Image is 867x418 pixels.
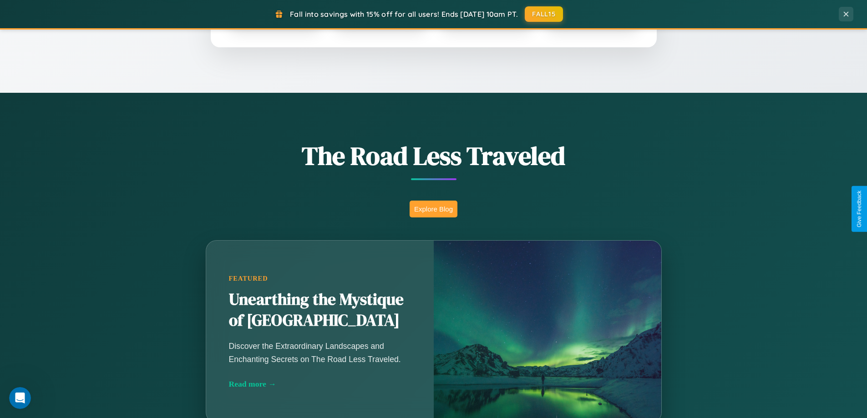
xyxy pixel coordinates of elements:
h1: The Road Less Traveled [161,138,707,173]
button: Explore Blog [410,201,457,217]
div: Read more → [229,379,411,389]
span: Fall into savings with 15% off for all users! Ends [DATE] 10am PT. [290,10,518,19]
h2: Unearthing the Mystique of [GEOGRAPHIC_DATA] [229,289,411,331]
div: Featured [229,275,411,282]
iframe: Intercom live chat [9,387,31,409]
div: Give Feedback [856,191,862,227]
button: FALL15 [525,6,563,22]
p: Discover the Extraordinary Landscapes and Enchanting Secrets on The Road Less Traveled. [229,340,411,365]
